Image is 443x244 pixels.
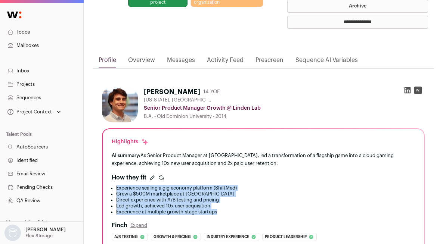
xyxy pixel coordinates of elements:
[25,227,66,233] p: [PERSON_NAME]
[99,56,116,68] a: Profile
[144,113,425,119] div: B.A. - Old Dominion University - 2014
[112,153,140,158] span: AI summary:
[3,225,67,241] button: Open dropdown
[116,191,415,197] li: Grew a $500M marketplace at [GEOGRAPHIC_DATA]
[112,138,149,146] div: Highlights
[116,209,415,215] li: Experience at multiple growth-stage startups
[116,203,415,209] li: Led growth, achieved 10x user acquisition
[207,233,249,241] span: Industry experience
[3,7,25,22] img: Wellfound
[6,109,52,115] div: Project Context
[130,222,147,228] button: Expand
[154,233,191,241] span: Growth & pricing
[144,104,425,112] div: Senior Product Manager Growth @ Linden Lab
[116,197,415,203] li: Direct experience with A/B testing and pricing
[112,151,415,167] div: As Senior Product Manager at [GEOGRAPHIC_DATA], led a transformation of a flagship game into a cl...
[112,173,146,182] h2: How they fit
[4,225,21,241] img: nopic.png
[114,233,138,241] span: A/b testing
[128,56,155,68] a: Overview
[144,87,200,97] h1: [PERSON_NAME]
[112,221,127,230] h2: Finch
[255,56,284,68] a: Prescreen
[144,97,211,103] span: [US_STATE], [GEOGRAPHIC_DATA], [GEOGRAPHIC_DATA]
[102,87,138,122] img: 4a6003536d002aed0e8dd1cefcce54ce9ab873df410398546ecfa261f365d698.jpg
[203,88,220,96] div: 14 YOE
[167,56,195,68] a: Messages
[295,56,358,68] a: Sequence AI Variables
[265,233,307,241] span: Product leadership
[6,107,62,117] button: Open dropdown
[207,56,244,68] a: Activity Feed
[25,233,53,239] p: Flex Storage
[116,185,415,191] li: Experience scaling a gig economy platform (ShiftMed)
